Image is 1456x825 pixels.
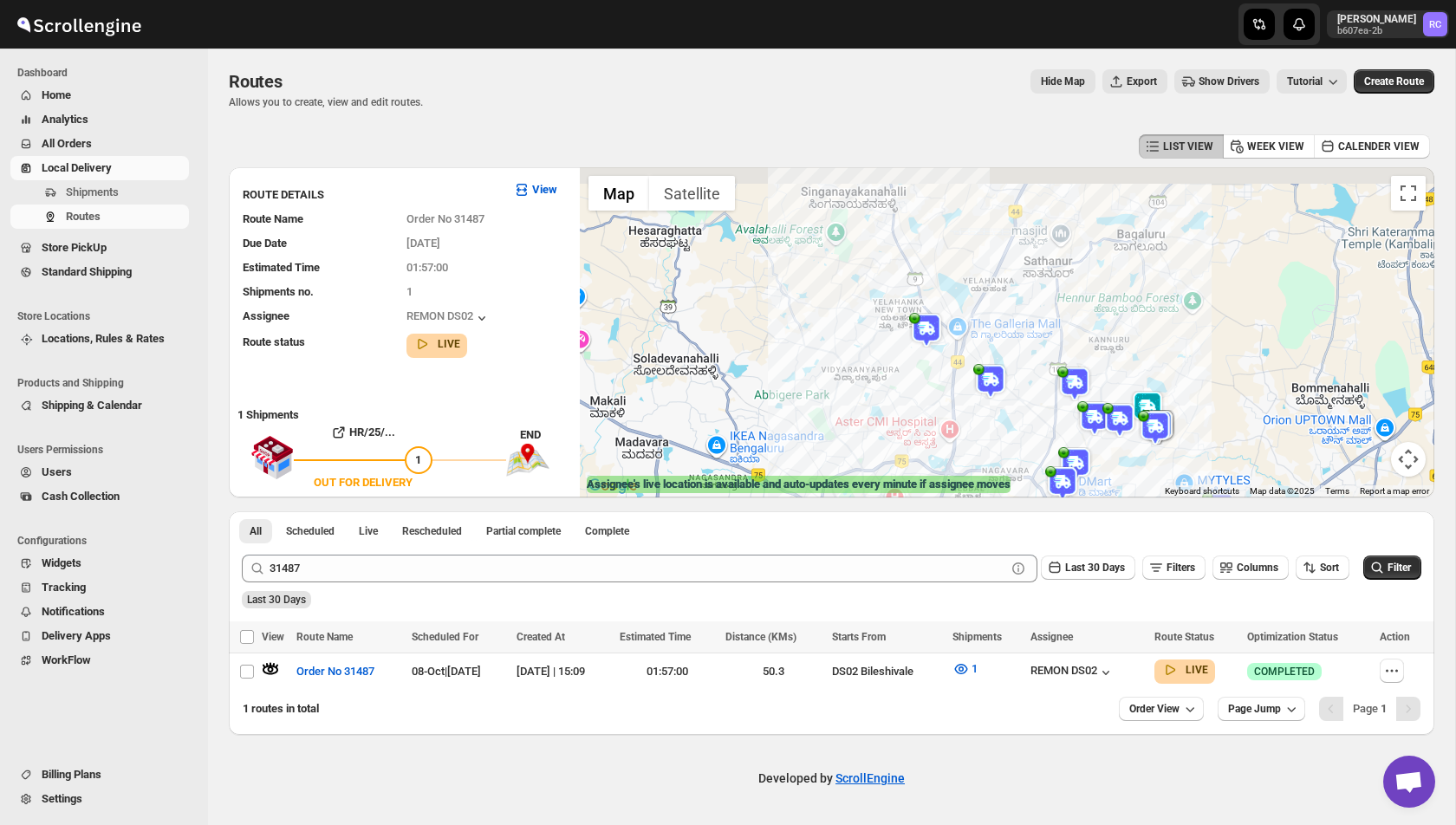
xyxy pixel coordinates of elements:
[243,702,319,715] span: 1 routes in total
[42,332,165,345] span: Locations, Rules & Rates
[10,575,189,600] button: Tracking
[1127,75,1157,88] span: Export
[438,338,460,350] b: LIVE
[1041,555,1135,580] button: Last 30 Days
[349,425,395,438] b: HR/25/...
[42,241,107,254] span: Store PickUp
[1354,69,1434,94] button: Create Route
[832,663,942,680] div: DS02 Bileshivale
[413,335,460,353] button: LIVE
[725,631,796,643] span: Distance (KMs)
[17,443,196,457] span: Users Permissions
[229,95,423,109] p: Allows you to create, view and edit routes.
[503,176,568,204] button: View
[952,631,1002,643] span: Shipments
[1030,69,1095,94] button: Map action label
[1327,10,1449,38] button: User menu
[239,519,272,543] button: All routes
[247,594,306,606] span: Last 30 Days
[1165,485,1239,497] button: Keyboard shortcuts
[17,66,196,80] span: Dashboard
[10,205,189,229] button: Routes
[1353,702,1387,715] span: Page
[17,534,196,548] span: Configurations
[587,476,1011,493] label: Assignee's live location is available and auto-updates every minute if assignee moves
[725,663,822,680] div: 50.3
[66,210,101,223] span: Routes
[584,475,641,497] a: Open this area in Google Maps (opens a new window)
[42,399,142,412] span: Shipping & Calendar
[42,465,72,478] span: Users
[406,261,448,274] span: 01:57:00
[1383,756,1435,808] div: Open chat
[1337,12,1416,26] p: [PERSON_NAME]
[17,309,196,323] span: Store Locations
[243,309,289,322] span: Assignee
[1337,26,1416,36] p: b607ea-2b
[10,327,189,351] button: Locations, Rules & Rates
[1174,69,1270,94] button: Show Drivers
[243,335,305,348] span: Route status
[42,161,112,174] span: Local Delivery
[584,475,641,497] img: Google
[406,309,491,327] button: REMON DS02
[1319,697,1420,721] nav: Pagination
[1254,665,1315,679] span: COMPLETED
[243,261,320,274] span: Estimated Time
[1065,562,1125,574] span: Last 30 Days
[406,285,413,298] span: 1
[585,524,629,538] span: Complete
[588,176,649,211] button: Show street map
[10,648,189,672] button: WorkFlow
[359,524,378,538] span: Live
[532,183,557,196] b: View
[1154,631,1214,643] span: Route Status
[1325,486,1349,496] a: Terms (opens in new tab)
[42,113,88,126] span: Analytics
[1250,486,1315,496] span: Map data ©2025
[1320,562,1339,574] span: Sort
[1391,442,1426,477] button: Map camera controls
[296,663,374,680] span: Order No 31487
[620,631,691,643] span: Estimated Time
[243,285,314,298] span: Shipments no.
[1363,555,1421,580] button: Filter
[1228,702,1281,716] span: Page Jump
[832,631,886,643] span: Starts From
[42,653,91,666] span: WorkFlow
[42,490,120,503] span: Cash Collection
[10,551,189,575] button: Widgets
[972,662,978,675] span: 1
[1163,140,1213,153] span: LIST VIEW
[1364,75,1424,88] span: Create Route
[250,424,294,491] img: shop.svg
[10,393,189,418] button: Shipping & Calendar
[42,581,86,594] span: Tracking
[1161,661,1208,679] button: LIVE
[262,631,284,643] span: View
[415,453,421,466] span: 1
[10,763,189,787] button: Billing Plans
[406,237,440,250] span: [DATE]
[1199,75,1259,88] span: Show Drivers
[1247,631,1338,643] span: Optimization Status
[1186,664,1208,676] b: LIVE
[1142,555,1206,580] button: Filters
[1380,631,1410,643] span: Action
[1287,75,1323,88] span: Tutorial
[10,83,189,107] button: Home
[42,88,71,101] span: Home
[412,665,481,678] span: 08-Oct | [DATE]
[270,555,1006,582] input: Press enter after typing | Search Eg. Order No 31487
[1247,140,1304,153] span: WEEK VIEW
[66,185,119,198] span: Shipments
[10,624,189,648] button: Delivery Apps
[229,71,283,92] span: Routes
[1167,562,1195,574] span: Filters
[520,426,571,444] div: END
[10,787,189,811] button: Settings
[42,629,111,642] span: Delivery Apps
[1129,702,1180,716] span: Order View
[1277,69,1347,94] button: Tutorial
